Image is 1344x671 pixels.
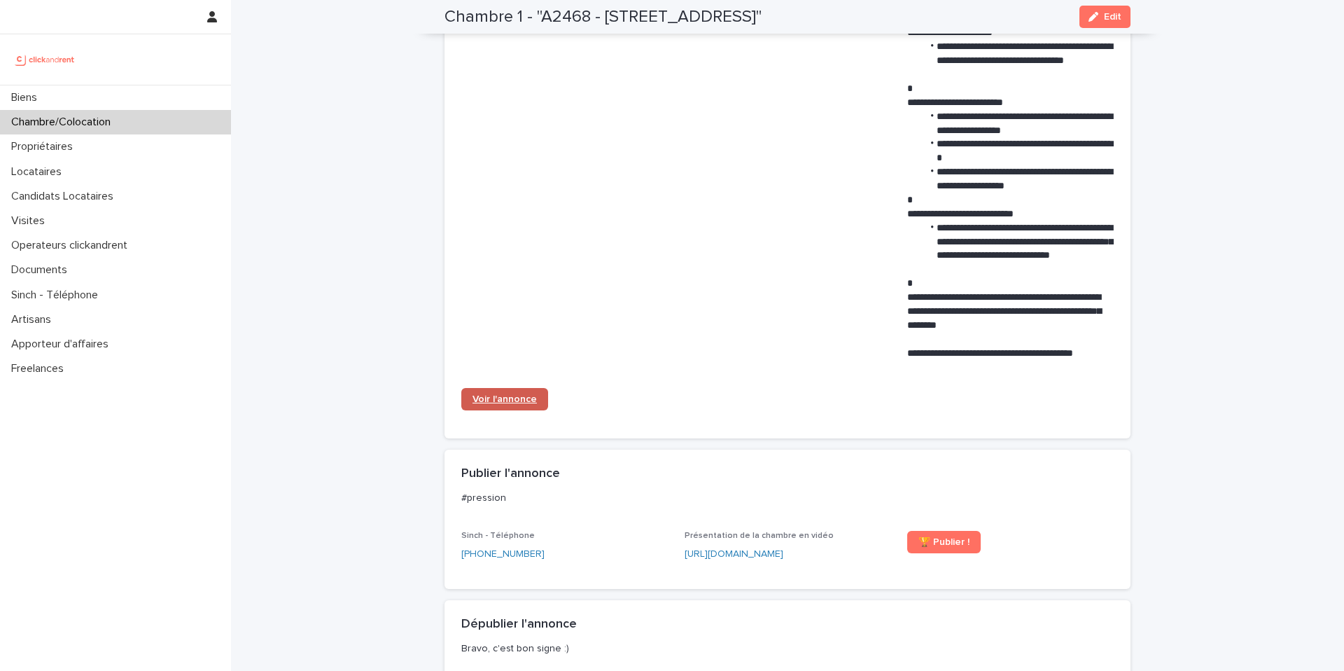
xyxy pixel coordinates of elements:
[6,91,48,104] p: Biens
[907,531,981,553] a: 🏆 Publier !
[6,165,73,179] p: Locataires
[461,466,560,482] h2: Publier l'annonce
[6,214,56,228] p: Visites
[461,388,548,410] a: Voir l'annonce
[685,549,783,559] a: [URL][DOMAIN_NAME]
[444,7,762,27] h2: Chambre 1 - "A2468 - [STREET_ADDRESS]"
[461,547,545,562] a: [PHONE_NUMBER]
[6,362,75,375] p: Freelances
[685,532,834,540] span: Présentation de la chambre en vidéo
[461,532,535,540] span: Sinch - Téléphone
[461,549,545,559] ringoverc2c-number-84e06f14122c: [PHONE_NUMBER]
[6,289,109,302] p: Sinch - Téléphone
[472,394,537,404] span: Voir l'annonce
[461,617,577,632] h2: Dépublier l'annonce
[1079,6,1130,28] button: Edit
[461,642,1108,655] p: Bravo, c'est bon signe :)
[6,190,125,203] p: Candidats Locataires
[6,338,120,351] p: Apporteur d'affaires
[918,537,969,547] span: 🏆 Publier !
[11,46,79,74] img: UCB0brd3T0yccxBKYDjQ
[6,140,84,153] p: Propriétaires
[6,313,62,326] p: Artisans
[1104,12,1121,22] span: Edit
[6,239,139,252] p: Operateurs clickandrent
[6,263,78,277] p: Documents
[461,492,1108,504] p: #pression
[461,549,545,559] ringoverc2c-84e06f14122c: Call with Ringover
[6,116,122,129] p: Chambre/Colocation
